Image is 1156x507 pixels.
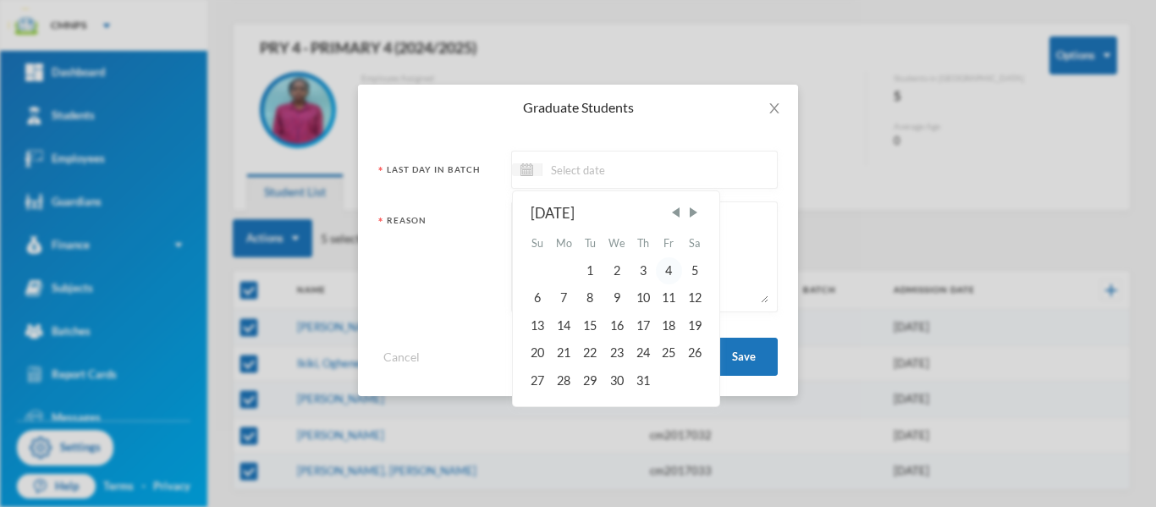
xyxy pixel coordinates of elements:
div: Fri Jul 11 2025 [656,284,681,311]
div: Graduate Students [378,98,778,117]
div: Fri Jul 18 2025 [656,312,681,339]
div: Fri Jul 25 2025 [656,339,681,366]
div: Tue Jul 08 2025 [577,284,603,311]
abbr: Tuesday [585,237,596,250]
div: Thu Jul 24 2025 [630,339,656,366]
i: icon: close [768,102,781,115]
div: Fri Jul 04 2025 [656,257,681,284]
input: Select date [542,160,685,179]
div: Wed Jul 16 2025 [603,312,630,339]
div: Mon Jul 14 2025 [550,312,577,339]
div: Sat Jul 19 2025 [682,312,707,339]
div: Last Day In Batch [378,163,498,186]
div: Sun Jul 27 2025 [525,366,550,394]
div: Sun Jul 13 2025 [525,312,550,339]
div: Tue Jul 15 2025 [577,312,603,339]
button: Cancel [378,347,425,366]
span: Previous Month [668,205,683,220]
div: Thu Jul 17 2025 [630,312,656,339]
div: Thu Jul 31 2025 [630,366,656,394]
button: Save [710,338,778,376]
div: [DATE] [531,203,702,224]
div: Mon Jul 28 2025 [550,366,577,394]
abbr: Sunday [531,237,543,250]
div: Sun Jul 20 2025 [525,339,550,366]
div: Tue Jul 29 2025 [577,366,603,394]
button: Close [751,85,798,132]
abbr: Wednesday [608,237,625,250]
div: Mon Jul 21 2025 [550,339,577,366]
div: Reason [378,214,498,310]
div: Sun Jul 06 2025 [525,284,550,311]
div: Wed Jul 23 2025 [603,339,630,366]
div: Wed Jul 02 2025 [603,257,630,284]
div: Sat Jul 05 2025 [682,257,707,284]
div: Wed Jul 30 2025 [603,366,630,394]
div: Tue Jul 22 2025 [577,339,603,366]
div: Tue Jul 01 2025 [577,257,603,284]
abbr: Saturday [689,237,700,250]
span: Next Month [686,205,702,220]
abbr: Monday [556,237,572,250]
div: Sat Jul 26 2025 [682,339,707,366]
div: Wed Jul 09 2025 [603,284,630,311]
div: Thu Jul 10 2025 [630,284,656,311]
div: Sat Jul 12 2025 [682,284,707,311]
div: Thu Jul 03 2025 [630,257,656,284]
div: Mon Jul 07 2025 [550,284,577,311]
abbr: Friday [663,237,674,250]
abbr: Thursday [637,237,649,250]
